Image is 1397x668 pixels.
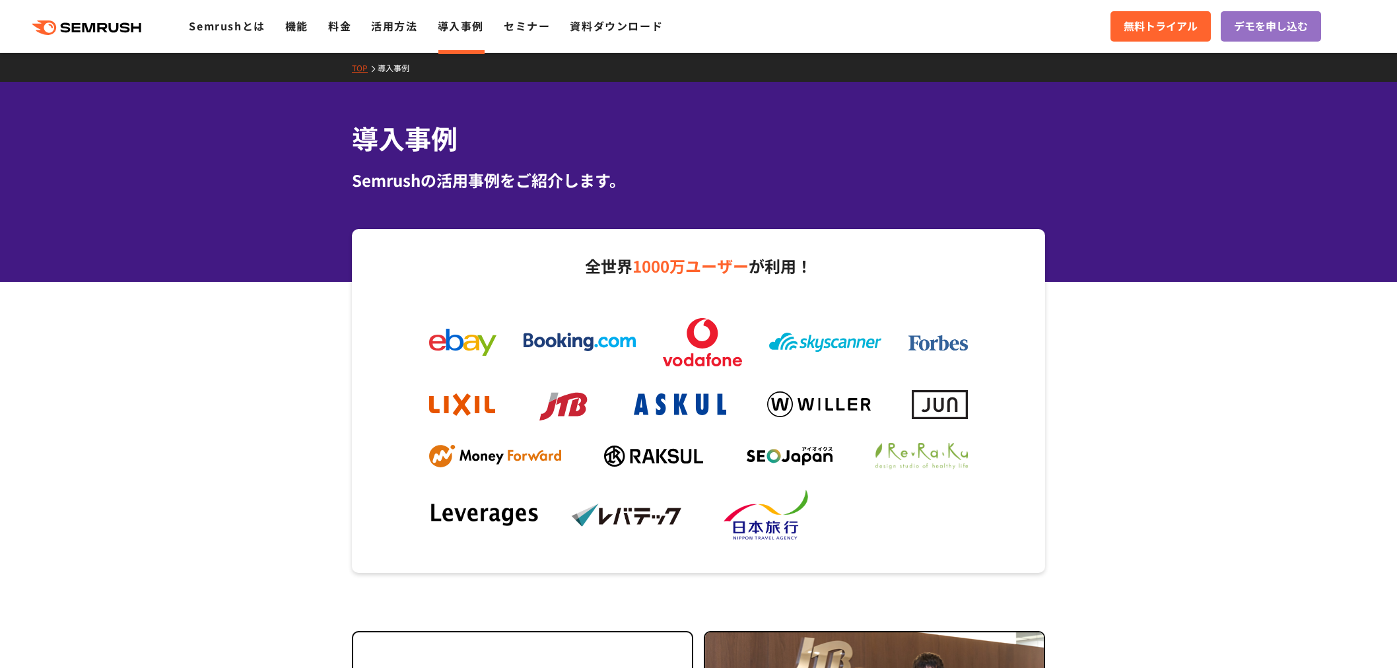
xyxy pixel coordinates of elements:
img: nta [714,489,826,542]
img: lixil [429,393,495,416]
a: デモを申し込む [1221,11,1321,42]
h1: 導入事例 [352,119,1045,158]
img: ebay [429,329,496,356]
a: 活用方法 [371,18,417,34]
img: ReRaKu [875,443,968,469]
div: Semrushの活用事例をご紹介します。 [352,168,1045,192]
img: skyscanner [769,333,881,352]
img: booking [524,333,636,351]
img: vodafone [663,318,742,366]
span: 1000万ユーザー [632,254,749,277]
img: askul [634,393,726,415]
a: 機能 [285,18,308,34]
span: 無料トライアル [1124,18,1198,35]
img: seojapan [747,447,833,465]
a: 資料ダウンロード [570,18,663,34]
img: levtech [571,503,683,527]
a: 導入事例 [438,18,484,34]
img: leverages [429,502,541,529]
img: dummy [856,502,968,529]
a: 無料トライアル [1110,11,1211,42]
img: willer [767,391,871,417]
a: 導入事例 [378,62,419,73]
img: jtb [536,386,592,424]
img: jun [912,390,968,418]
a: 料金 [328,18,351,34]
a: Semrushとは [189,18,265,34]
span: デモを申し込む [1234,18,1308,35]
a: セミナー [504,18,550,34]
a: TOP [352,62,378,73]
img: mf [429,445,561,468]
img: forbes [908,335,968,351]
img: raksul [604,446,703,467]
p: 全世界 が利用！ [416,252,981,280]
